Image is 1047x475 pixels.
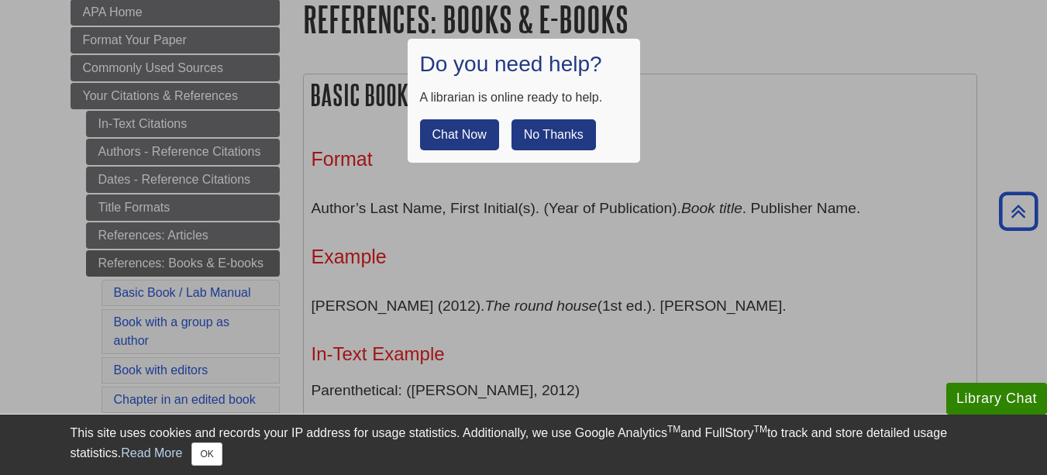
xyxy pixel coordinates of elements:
[667,424,680,435] sup: TM
[420,119,499,150] button: Chat Now
[511,119,596,150] button: No Thanks
[754,424,767,435] sup: TM
[191,442,222,466] button: Close
[946,383,1047,415] button: Library Chat
[121,446,182,460] a: Read More
[71,424,977,466] div: This site uses cookies and records your IP address for usage statistics. Additionally, we use Goo...
[420,88,628,107] div: A librarian is online ready to help.
[420,51,628,77] h1: Do you need help?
